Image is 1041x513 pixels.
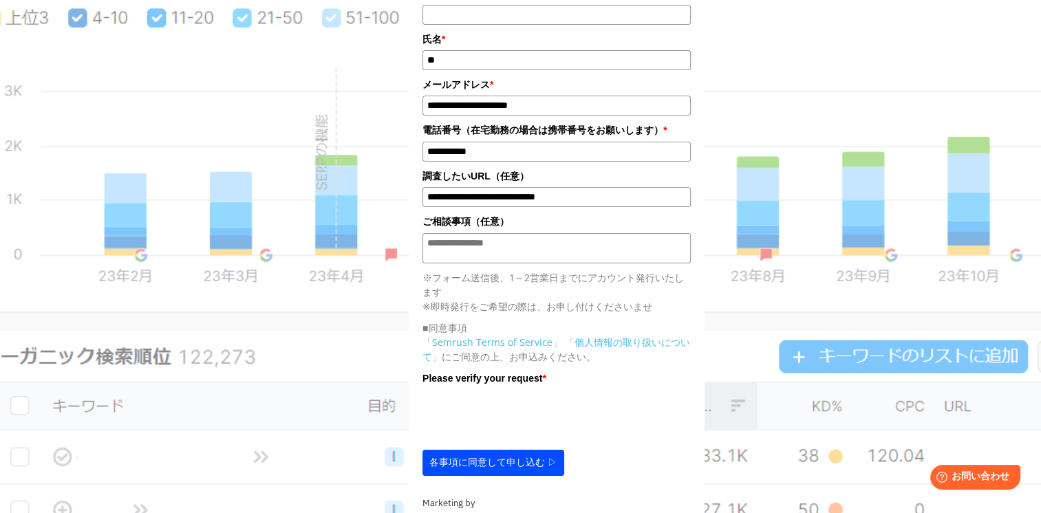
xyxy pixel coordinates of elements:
[422,77,691,92] label: メールアドレス
[422,335,691,364] p: にご同意の上、お申込みください。
[422,389,632,443] iframe: reCAPTCHA
[422,371,691,386] label: Please verify your request
[422,32,691,47] label: 氏名
[422,320,691,335] p: ■同意事項
[422,496,691,511] div: Marketing by
[919,459,1026,498] iframe: Help widget launcher
[422,168,691,184] label: 調査したいURL（任意）
[422,336,562,349] a: 「Semrush Terms of Service」
[422,122,691,138] label: 電話番号（在宅勤務の場合は携帯番号をお願いします）
[422,214,691,229] label: ご相談事項（任意）
[422,336,690,363] a: 「個人情報の取り扱いについて」
[422,270,691,314] p: ※フォーム送信後、1～2営業日までにアカウント発行いたします ※即時発行をご希望の際は、お申し付けくださいませ
[422,450,564,476] button: 各事項に同意して申し込む ▷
